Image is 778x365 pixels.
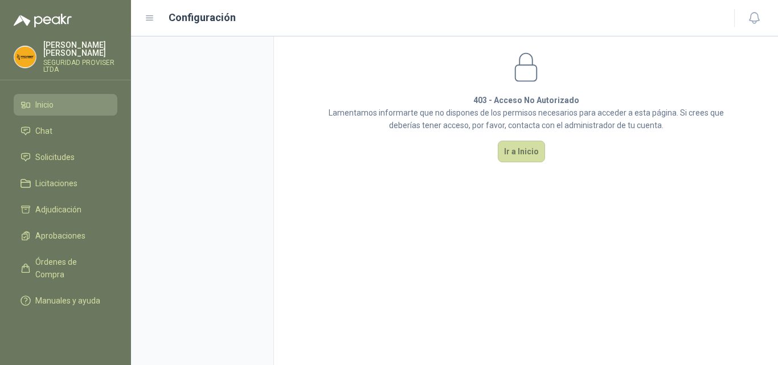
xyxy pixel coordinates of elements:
[14,251,117,285] a: Órdenes de Compra
[14,173,117,194] a: Licitaciones
[35,177,77,190] span: Licitaciones
[43,41,117,57] p: [PERSON_NAME] [PERSON_NAME]
[35,294,100,307] span: Manuales y ayuda
[35,99,54,111] span: Inicio
[14,146,117,168] a: Solicitudes
[35,203,81,216] span: Adjudicación
[43,59,117,73] p: SEGURIDAD PROVISER LTDA
[327,106,725,132] p: Lamentamos informarte que no dispones de los permisos necesarios para acceder a esta página. Si c...
[35,256,107,281] span: Órdenes de Compra
[35,151,75,163] span: Solicitudes
[14,290,117,311] a: Manuales y ayuda
[14,120,117,142] a: Chat
[35,229,85,242] span: Aprobaciones
[35,125,52,137] span: Chat
[169,10,236,26] h1: Configuración
[327,94,725,106] h1: 403 - Acceso No Autorizado
[14,225,117,247] a: Aprobaciones
[14,46,36,68] img: Company Logo
[14,94,117,116] a: Inicio
[14,199,117,220] a: Adjudicación
[14,14,72,27] img: Logo peakr
[498,141,545,162] button: Ir a Inicio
